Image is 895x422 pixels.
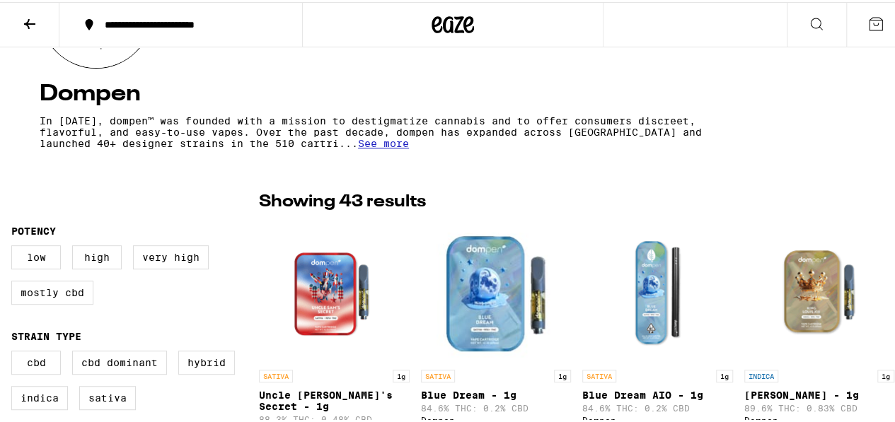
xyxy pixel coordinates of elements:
p: 89.6% THC: 0.83% CBD [744,402,895,411]
label: CBD Dominant [72,348,167,373]
p: SATIVA [582,368,616,380]
legend: Strain Type [11,329,81,340]
span: See more [358,136,409,147]
p: Showing 43 results [259,188,426,212]
p: [PERSON_NAME] - 1g [744,387,895,399]
img: Dompen - Blue Dream AIO - 1g [587,219,728,361]
label: Mostly CBD [11,279,93,303]
p: 1g [554,368,571,380]
p: SATIVA [421,368,455,380]
span: Hi. Need any help? [8,10,102,21]
label: High [72,243,122,267]
p: Blue Dream - 1g [421,387,572,399]
p: 84.6% THC: 0.2% CBD [421,402,572,411]
p: INDICA [744,368,778,380]
p: In [DATE], dompen™ was founded with a mission to destigmatize cannabis and to offer consumers dis... [40,113,741,147]
p: SATIVA [259,368,293,380]
label: CBD [11,348,61,373]
img: Dompen - King Louis XIII - 1g [749,219,890,361]
p: Blue Dream AIO - 1g [582,387,733,399]
label: Low [11,243,61,267]
label: Sativa [79,384,136,408]
p: Uncle [PERSON_NAME]'s Secret - 1g [259,387,410,410]
label: Indica [11,384,68,408]
label: Very High [133,243,209,267]
p: 1g [393,368,410,380]
p: 1g [877,368,894,380]
label: Hybrid [178,348,235,373]
img: Dompen - Blue Dream - 1g [425,219,567,361]
p: 88.3% THC: 0.48% CBD [259,413,410,422]
img: Dompen - Uncle Sam's Secret - 1g [263,219,405,361]
h4: Dompen [40,81,866,103]
legend: Potency [11,223,56,235]
p: 84.6% THC: 0.2% CBD [582,402,733,411]
p: 1g [716,368,733,380]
